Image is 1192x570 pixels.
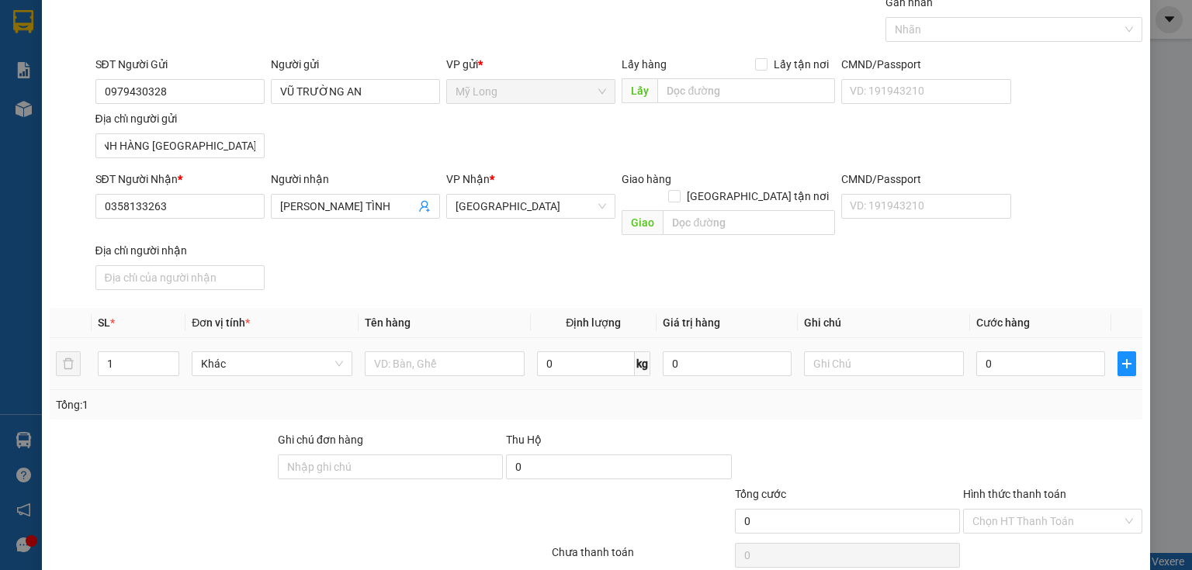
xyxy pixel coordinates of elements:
div: Địa chỉ người nhận [95,242,265,259]
span: Giá trị hàng [663,316,720,329]
span: Khác [201,352,342,375]
div: CHỊ [PERSON_NAME] [182,48,339,67]
span: Lấy hàng [622,58,667,71]
span: VP Nhận [446,173,490,185]
div: Tổng: 1 [56,396,461,413]
div: [GEOGRAPHIC_DATA] [182,13,339,48]
span: Gửi: [13,15,37,31]
span: Giao hàng [622,173,671,185]
div: Mỹ Long [13,13,171,32]
span: plus [1118,358,1135,370]
span: Đơn vị tính [192,316,250,329]
div: Người nhận [271,171,440,188]
label: Hình thức thanh toán [963,488,1066,500]
th: Ghi chú [798,308,970,338]
span: Lấy [622,78,657,103]
div: ẤP 3 [GEOGRAPHIC_DATA] [13,72,171,109]
div: Người gửi [271,56,440,73]
span: Tên hàng [365,316,411,329]
input: Địa chỉ của người nhận [95,265,265,290]
div: 0909391200 [13,50,171,72]
div: VP gửi [446,56,615,73]
span: user-add [418,200,431,212]
div: SĐT Người Nhận [95,171,265,188]
div: [PERSON_NAME] [13,32,171,50]
span: Giao [622,210,663,235]
span: SL [98,316,110,329]
span: Mỹ Long [456,80,606,103]
input: Địa chỉ của người gửi [95,133,265,158]
label: Ghi chú đơn hàng [278,434,363,446]
span: Định lượng [566,316,621,329]
input: Ghi Chú [804,351,964,376]
span: Sài Gòn [456,195,606,218]
input: Dọc đường [657,78,835,103]
div: CMND/Passport [841,171,1010,188]
span: Lấy tận nơi [768,56,835,73]
span: Nhận: [182,13,219,29]
span: [GEOGRAPHIC_DATA] tận nơi [681,188,835,205]
div: SĐT Người Gửi [95,56,265,73]
input: 0 [663,351,792,376]
div: Địa chỉ người gửi [95,110,265,127]
button: delete [56,351,81,376]
input: VD: Bàn, Ghế [365,351,525,376]
span: Tổng cước [735,488,786,500]
span: Thu Hộ [506,434,542,446]
input: Ghi chú đơn hàng [278,454,503,479]
div: CMND/Passport [841,56,1010,73]
button: plus [1117,351,1136,376]
span: Cước hàng [976,316,1030,329]
input: Dọc đường [663,210,835,235]
span: kg [635,351,650,376]
div: 0932966760 [182,67,339,88]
